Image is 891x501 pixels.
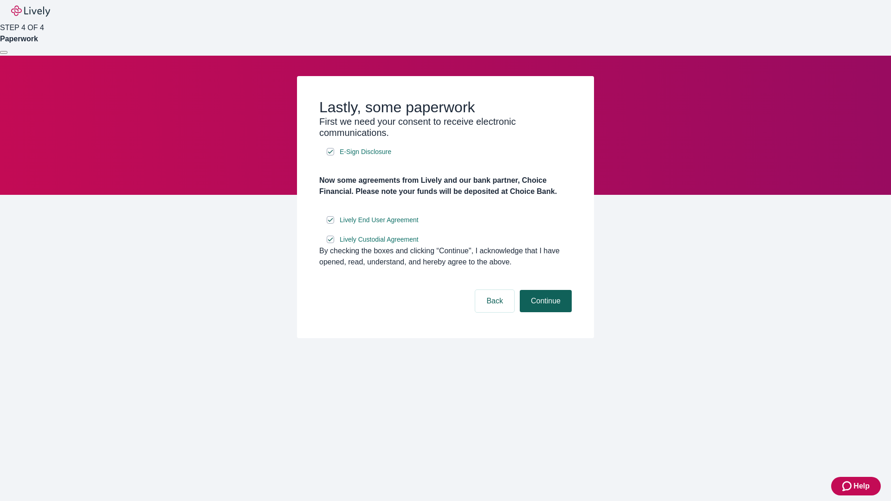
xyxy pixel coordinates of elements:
button: Zendesk support iconHelp [831,477,881,495]
h2: Lastly, some paperwork [319,98,572,116]
button: Back [475,290,514,312]
h3: First we need your consent to receive electronic communications. [319,116,572,138]
a: e-sign disclosure document [338,146,393,158]
a: e-sign disclosure document [338,214,420,226]
h4: Now some agreements from Lively and our bank partner, Choice Financial. Please note your funds wi... [319,175,572,197]
svg: Zendesk support icon [842,481,853,492]
img: Lively [11,6,50,17]
button: Continue [520,290,572,312]
span: Lively Custodial Agreement [340,235,419,244]
a: e-sign disclosure document [338,234,420,245]
span: E-Sign Disclosure [340,147,391,157]
span: Lively End User Agreement [340,215,419,225]
div: By checking the boxes and clicking “Continue", I acknowledge that I have opened, read, understand... [319,245,572,268]
span: Help [853,481,870,492]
